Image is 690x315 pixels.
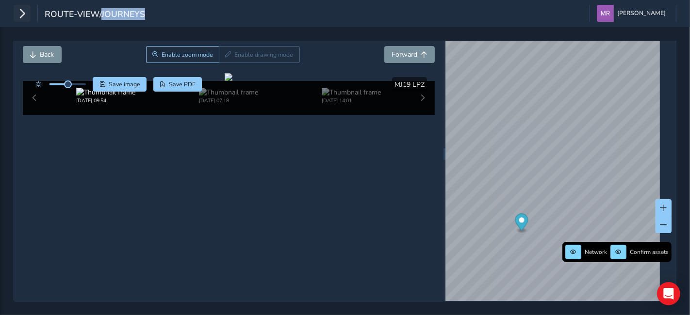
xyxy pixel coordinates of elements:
button: Forward [384,46,435,63]
button: Zoom [146,46,219,63]
span: MJ19 LPZ [394,80,425,89]
div: [DATE] 09:54 [76,97,135,104]
div: [DATE] 07:18 [199,97,258,104]
span: Save image [109,80,140,88]
img: Thumbnail frame [199,88,258,97]
button: Save [93,77,147,92]
span: [PERSON_NAME] [617,5,666,22]
img: Thumbnail frame [76,88,135,97]
img: Thumbnail frame [322,88,381,97]
div: Map marker [515,214,528,234]
span: Network [585,248,607,256]
span: Save PDF [169,80,196,88]
div: [DATE] 14:01 [322,97,381,104]
div: Open Intercom Messenger [657,282,680,305]
span: route-view/journeys [45,8,145,22]
span: Back [40,50,54,59]
button: Back [23,46,62,63]
button: [PERSON_NAME] [597,5,669,22]
img: diamond-layout [597,5,614,22]
span: Confirm assets [630,248,669,256]
button: PDF [153,77,202,92]
span: Forward [392,50,417,59]
span: Enable zoom mode [162,51,213,59]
